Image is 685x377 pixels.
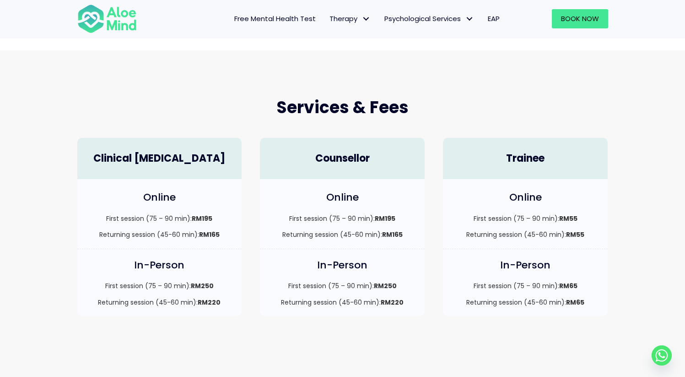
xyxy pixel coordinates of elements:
[86,298,233,307] p: Returning session (45-60 min):
[452,298,599,307] p: Returning session (45-60 min):
[375,214,395,223] strong: RM195
[384,14,474,23] span: Psychological Services
[227,9,323,28] a: Free Mental Health Test
[566,230,584,239] strong: RM55
[269,214,415,223] p: First session (75 – 90 min):
[86,191,233,205] h4: Online
[269,298,415,307] p: Returning session (45-60 min):
[191,281,214,290] strong: RM250
[269,230,415,239] p: Returning session (45-60 min):
[199,230,220,239] strong: RM165
[86,281,233,290] p: First session (75 – 90 min):
[652,345,672,366] a: Whatsapp
[452,281,599,290] p: First session (75 – 90 min):
[276,96,409,119] span: Services & Fees
[381,298,404,307] strong: RM220
[452,258,599,273] h4: In-Person
[561,14,599,23] span: Book Now
[559,281,577,290] strong: RM65
[86,258,233,273] h4: In-Person
[559,214,577,223] strong: RM55
[488,14,500,23] span: EAP
[566,298,584,307] strong: RM65
[269,191,415,205] h4: Online
[378,9,481,28] a: Psychological ServicesPsychological Services: submenu
[234,14,316,23] span: Free Mental Health Test
[374,281,397,290] strong: RM250
[269,152,415,166] h4: Counsellor
[86,230,233,239] p: Returning session (45-60 min):
[329,14,371,23] span: Therapy
[192,214,212,223] strong: RM195
[452,214,599,223] p: First session (75 – 90 min):
[323,9,378,28] a: TherapyTherapy: submenu
[452,152,599,166] h4: Trainee
[463,12,476,26] span: Psychological Services: submenu
[452,191,599,205] h4: Online
[552,9,608,28] a: Book Now
[269,258,415,273] h4: In-Person
[86,152,233,166] h4: Clinical [MEDICAL_DATA]
[86,214,233,223] p: First session (75 – 90 min):
[452,230,599,239] p: Returning session (45-60 min):
[77,4,137,34] img: Aloe mind Logo
[198,298,221,307] strong: RM220
[382,230,403,239] strong: RM165
[360,12,373,26] span: Therapy: submenu
[269,281,415,290] p: First session (75 – 90 min):
[481,9,507,28] a: EAP
[149,9,507,28] nav: Menu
